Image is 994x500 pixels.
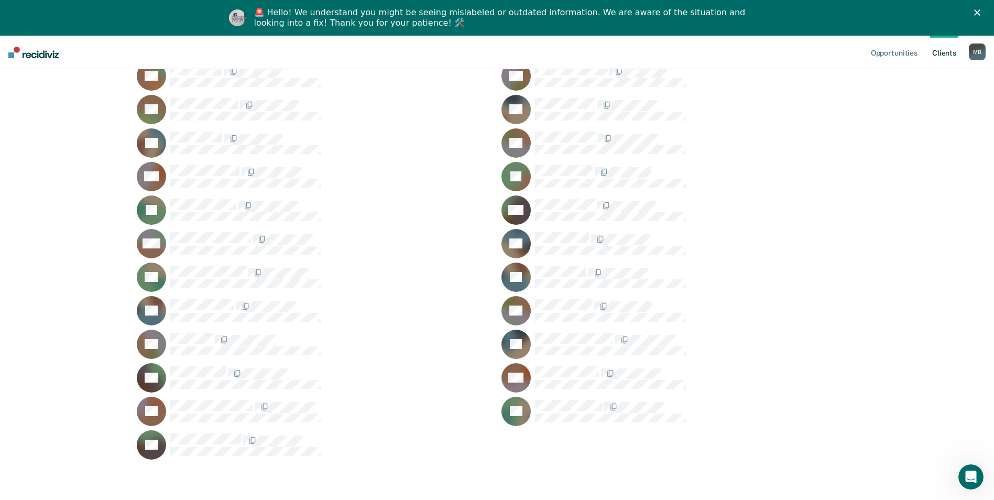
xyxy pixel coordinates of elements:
[958,464,984,490] iframe: Intercom live chat
[974,9,985,16] div: Close
[930,36,958,69] a: Clients
[869,36,920,69] a: Opportunities
[969,44,986,60] button: MB
[254,7,749,28] div: 🚨 Hello! We understand you might be seeing mislabeled or outdated information. We are aware of th...
[8,47,59,58] img: Recidiviz
[969,44,986,60] div: M B
[229,9,246,26] img: Profile image for Kim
